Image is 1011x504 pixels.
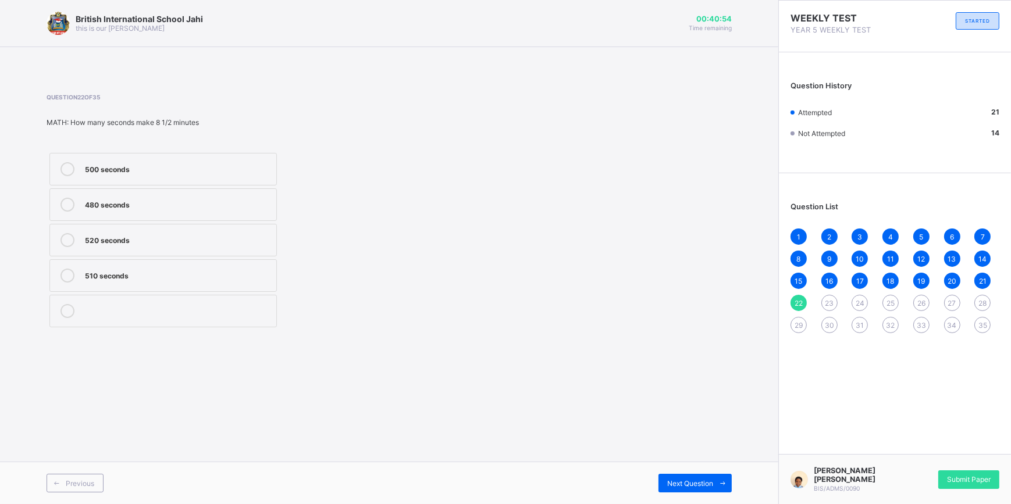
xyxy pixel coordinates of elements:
span: 16 [825,277,833,285]
span: 1 [797,233,800,241]
span: STARTED [965,18,990,24]
span: 28 [978,299,987,308]
span: 33 [917,321,926,330]
span: [PERSON_NAME] [PERSON_NAME] [814,466,895,484]
span: 00:40:54 [689,15,732,23]
span: BIS/ADMS/0090 [814,485,860,492]
span: Time remaining [689,24,732,31]
span: 9 [827,255,831,263]
span: 12 [917,255,925,263]
span: 30 [825,321,834,330]
span: 21 [979,277,987,285]
span: 26 [917,299,925,308]
span: Question List [791,202,838,211]
span: 5 [919,233,923,241]
span: 8 [797,255,801,263]
span: Question History [791,81,852,90]
span: 19 [917,277,925,285]
span: 10 [856,255,864,263]
b: 21 [991,108,999,116]
span: 7 [981,233,985,241]
span: 24 [856,299,864,308]
span: 27 [948,299,956,308]
span: 22 [795,299,803,308]
span: 20 [948,277,956,285]
div: 510 seconds [85,269,270,280]
span: Submit Paper [947,475,991,484]
div: MATH: How many seconds make 8 1/2 minutes [47,118,435,127]
span: Question 22 of 35 [47,94,435,101]
span: 23 [825,299,834,308]
div: 520 seconds [85,233,270,245]
span: 14 [978,255,987,263]
span: Not Attempted [798,129,845,138]
span: 17 [856,277,864,285]
span: 25 [887,299,895,308]
span: YEAR 5 WEEKLY TEST [791,26,895,34]
span: 15 [795,277,803,285]
span: Next Question [667,479,713,488]
span: 31 [856,321,864,330]
span: 18 [887,277,895,285]
span: 35 [978,321,987,330]
span: WEEKLY TEST [791,12,895,24]
span: Previous [66,479,94,488]
span: 11 [887,255,894,263]
span: this is our [PERSON_NAME] [76,24,165,33]
div: 500 seconds [85,162,270,174]
span: 2 [827,233,831,241]
b: 14 [991,128,999,137]
span: 34 [948,321,957,330]
span: 6 [950,233,954,241]
span: British International School Jahi [76,14,203,24]
span: 32 [887,321,895,330]
span: 29 [795,321,803,330]
span: 4 [888,233,893,241]
span: Attempted [798,108,832,117]
span: 3 [857,233,862,241]
span: 13 [948,255,956,263]
div: 480 seconds [85,198,270,209]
